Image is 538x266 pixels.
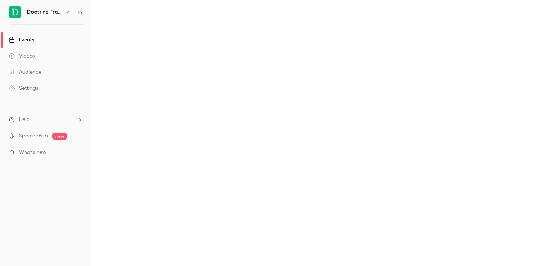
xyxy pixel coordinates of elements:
[9,6,21,18] img: Doctrine France
[9,52,35,60] div: Videos
[9,36,34,44] div: Events
[9,85,38,92] div: Settings
[19,149,46,156] span: What's new
[19,116,30,123] span: Help
[9,116,83,123] li: help-dropdown-opener
[19,132,48,140] a: SpeakerHub
[27,8,61,16] h6: Doctrine France
[9,69,41,76] div: Audience
[52,133,67,140] span: new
